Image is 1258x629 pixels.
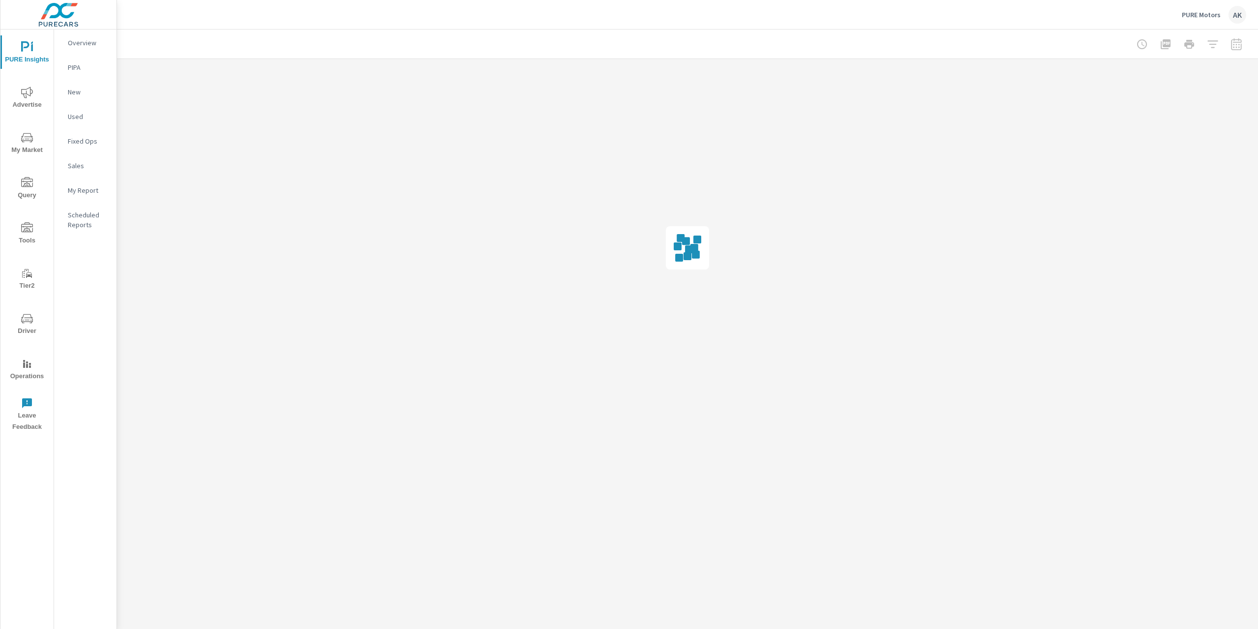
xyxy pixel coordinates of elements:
div: AK [1229,6,1246,24]
div: Sales [54,158,116,173]
div: PIPA [54,60,116,75]
div: My Report [54,183,116,198]
p: My Report [68,185,109,195]
div: Overview [54,35,116,50]
span: Tools [3,222,51,246]
div: Used [54,109,116,124]
span: Operations [3,358,51,382]
p: Sales [68,161,109,171]
div: Fixed Ops [54,134,116,149]
span: Tier2 [3,268,51,292]
span: PURE Insights [3,41,51,65]
div: Scheduled Reports [54,208,116,232]
p: Scheduled Reports [68,210,109,230]
span: Driver [3,313,51,337]
span: Query [3,177,51,201]
p: Used [68,112,109,121]
p: Fixed Ops [68,136,109,146]
div: nav menu [0,30,54,437]
div: New [54,85,116,99]
p: PURE Motors [1182,10,1221,19]
p: New [68,87,109,97]
span: My Market [3,132,51,156]
span: Leave Feedback [3,397,51,433]
p: PIPA [68,62,109,72]
p: Overview [68,38,109,48]
span: Advertise [3,87,51,111]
